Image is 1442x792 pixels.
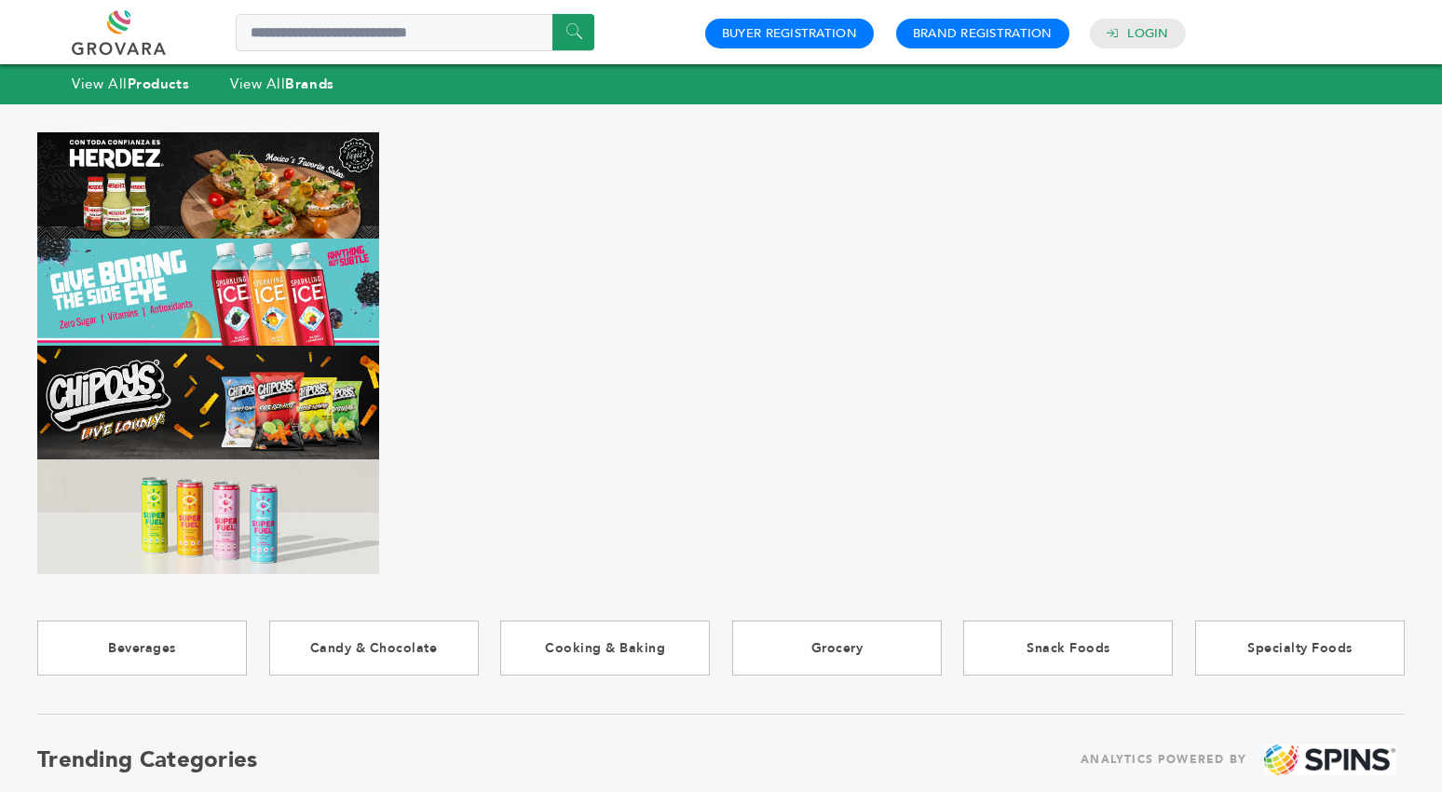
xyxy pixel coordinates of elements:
[37,239,379,346] img: Marketplace Top Banner 2
[128,75,189,93] strong: Products
[37,346,379,459] img: Marketplace Top Banner 3
[37,744,258,775] h2: Trending Categories
[732,621,942,676] a: Grocery
[500,621,710,676] a: Cooking & Baking
[37,459,379,573] img: Marketplace Top Banner 4
[37,132,379,239] img: Marketplace Top Banner 1
[269,621,479,676] a: Candy & Chocolate
[1264,744,1395,775] img: spins.png
[913,25,1053,42] a: Brand Registration
[963,621,1173,676] a: Snack Foods
[285,75,333,93] strong: Brands
[236,14,594,51] input: Search a product or brand...
[230,75,334,93] a: View AllBrands
[1081,748,1246,772] span: ANALYTICS POWERED BY
[1127,25,1168,42] a: Login
[1195,621,1405,676] a: Specialty Foods
[72,75,189,93] a: View AllProducts
[37,621,247,676] a: Beverages
[722,25,857,42] a: Buyer Registration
